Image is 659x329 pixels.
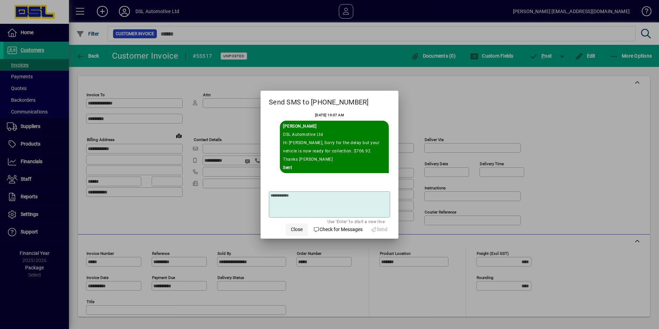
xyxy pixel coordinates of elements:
button: Check for Messages [311,223,365,236]
div: [DATE] 10:07 AM [315,111,344,119]
div: Sent By [283,122,386,130]
h2: Send SMS to [PHONE_NUMBER] [261,91,398,111]
span: Close [291,226,303,233]
div: DSL Automotive Ltd Hi [PERSON_NAME], Sorry for the delay but your vehicle is now ready for collec... [283,130,386,163]
mat-hint: Use 'Enter' to start a new line [327,218,385,225]
button: Close [286,223,308,236]
div: Sent [283,163,386,172]
span: Check for Messages [313,226,363,233]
